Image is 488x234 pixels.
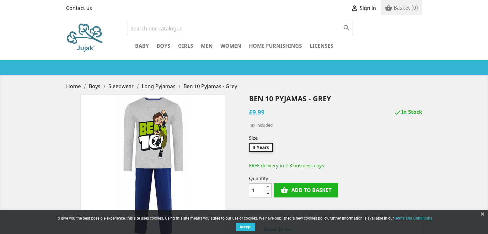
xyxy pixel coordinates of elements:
a: Girls [175,42,196,51]
button:  [341,24,352,32]
a: Men [198,42,216,51]
a: Boys [89,83,102,90]
span: Basket [394,4,410,11]
a: 12,964 verified reviews [200,66,298,73]
a: Boys [153,42,174,51]
a: Baby [132,42,152,51]
div: To give you the best possible experience, this site uses cookies. Using this site means you agree... [52,216,437,232]
span: Size [249,135,422,141]
a: Home Furnishings [246,42,305,51]
img: Jujak [66,22,105,54]
span: In Stock [394,109,422,116]
a:  Sign in [351,4,376,12]
span: Boys [89,83,100,90]
i: shopping_basket [280,187,288,195]
h1: Ben 10 Pyjamas - Grey [249,95,422,102]
span: 12,964 verified reviews [239,65,298,72]
a: Sleepwear [108,83,135,90]
span: Home [66,83,81,90]
a: Licenses [306,42,337,51]
button: shopping_basketAdd to basket [274,183,338,197]
span: Long Pyjamas [142,83,176,90]
i:  [351,5,358,13]
div: Tax included [249,122,422,128]
i:  [343,24,350,32]
span: Sleepwear [108,83,134,90]
input: Search [127,22,353,35]
a: Terms and Conditions [394,214,432,222]
i: check [394,109,401,116]
a: Home [66,83,82,90]
span: £9.99 [249,108,265,116]
a: Ben 10 Pyjamas - Grey [184,83,237,90]
input: Quantity [249,183,264,197]
a: Contact us [66,4,92,12]
span: Quantity [249,175,422,181]
a: Women [217,42,244,51]
i: shopping_basket [385,4,392,12]
span: FREE delivery in 2-3 business days [249,162,324,169]
button: Accept [236,223,255,231]
span: Sign in [360,4,376,12]
span: (0) [411,4,418,11]
a: Long Pyjamas [142,83,177,90]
